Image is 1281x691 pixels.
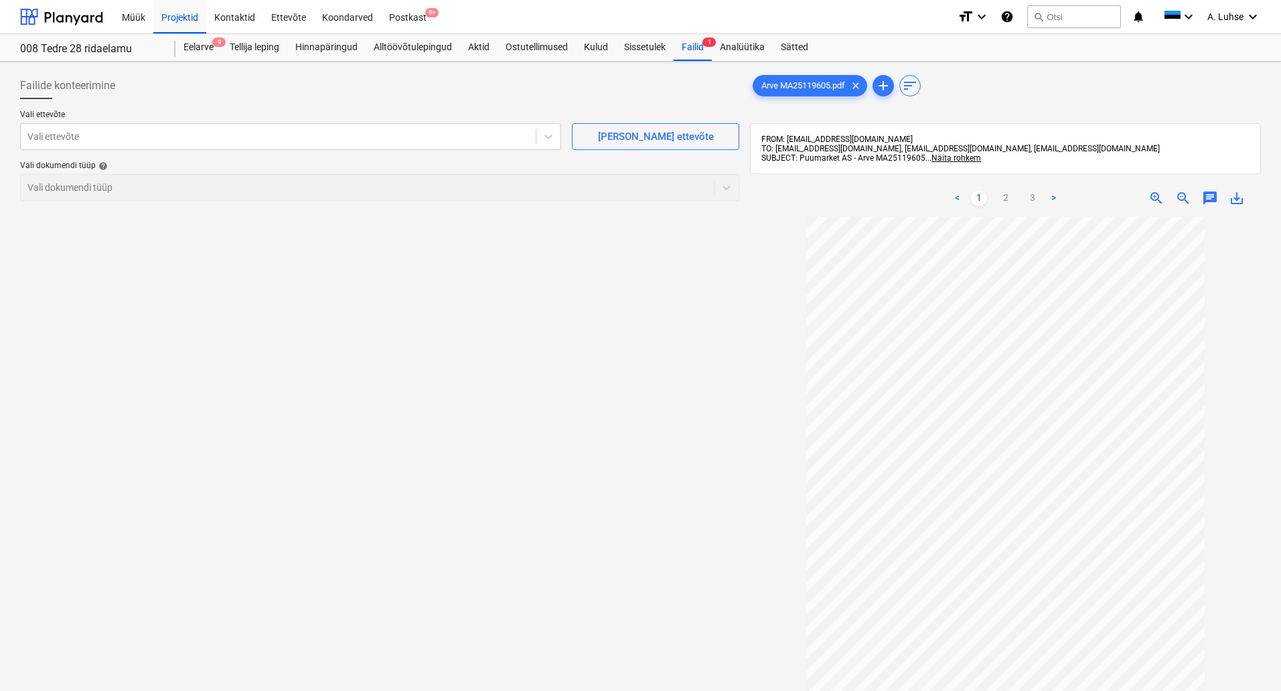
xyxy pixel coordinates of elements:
[1033,11,1044,22] span: search
[222,34,287,61] a: Tellija leping
[1202,190,1218,206] span: chat
[1207,11,1244,22] span: A. Luhse
[753,81,853,91] span: Arve MA25119605.pdf
[20,161,739,171] div: Vali dokumendi tüüp
[712,34,773,61] a: Analüütika
[848,78,864,94] span: clear
[498,34,576,61] a: Ostutellimused
[1132,9,1145,25] i: notifications
[971,190,987,206] a: Page 1 is your current page
[20,78,115,94] span: Failide konteerimine
[1214,627,1281,691] iframe: Chat Widget
[1148,190,1164,206] span: zoom_in
[773,34,816,61] a: Sätted
[20,110,561,123] p: Vali ettevõte
[950,190,966,206] a: Previous page
[1000,9,1014,25] i: Abikeskus
[761,144,1160,153] span: TO: [EMAIL_ADDRESS][DOMAIN_NAME], [EMAIL_ADDRESS][DOMAIN_NAME], [EMAIL_ADDRESS][DOMAIN_NAME]
[674,34,712,61] a: Failid1
[875,78,891,94] span: add
[366,34,460,61] a: Alltöövõtulepingud
[1214,627,1281,691] div: Vestlusvidin
[175,34,222,61] a: Eelarve9
[460,34,498,61] a: Aktid
[1175,190,1191,206] span: zoom_out
[902,78,918,94] span: sort
[925,153,981,163] span: ...
[576,34,616,61] a: Kulud
[974,9,990,25] i: keyboard_arrow_down
[616,34,674,61] a: Sissetulek
[753,75,867,96] div: Arve MA25119605.pdf
[958,9,974,25] i: format_size
[1027,5,1121,28] button: Otsi
[287,34,366,61] a: Hinnapäringud
[1046,190,1062,206] a: Next page
[674,34,712,61] div: Failid
[1025,190,1041,206] a: Page 3
[702,37,716,47] span: 1
[425,8,439,17] span: 9+
[20,42,159,56] div: 008 Tedre 28 ridaelamu
[931,153,981,163] span: Näita rohkem
[998,190,1014,206] a: Page 2
[572,123,739,150] button: [PERSON_NAME] ettevõte
[1181,9,1197,25] i: keyboard_arrow_down
[761,153,925,163] span: SUBJECT: Puumarket AS - Arve MA25119605
[175,34,222,61] div: Eelarve
[1229,190,1245,206] span: save_alt
[761,135,913,144] span: FROM: [EMAIL_ADDRESS][DOMAIN_NAME]
[212,37,226,47] span: 9
[1245,9,1261,25] i: keyboard_arrow_down
[598,128,714,145] div: [PERSON_NAME] ettevõte
[96,161,108,171] span: help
